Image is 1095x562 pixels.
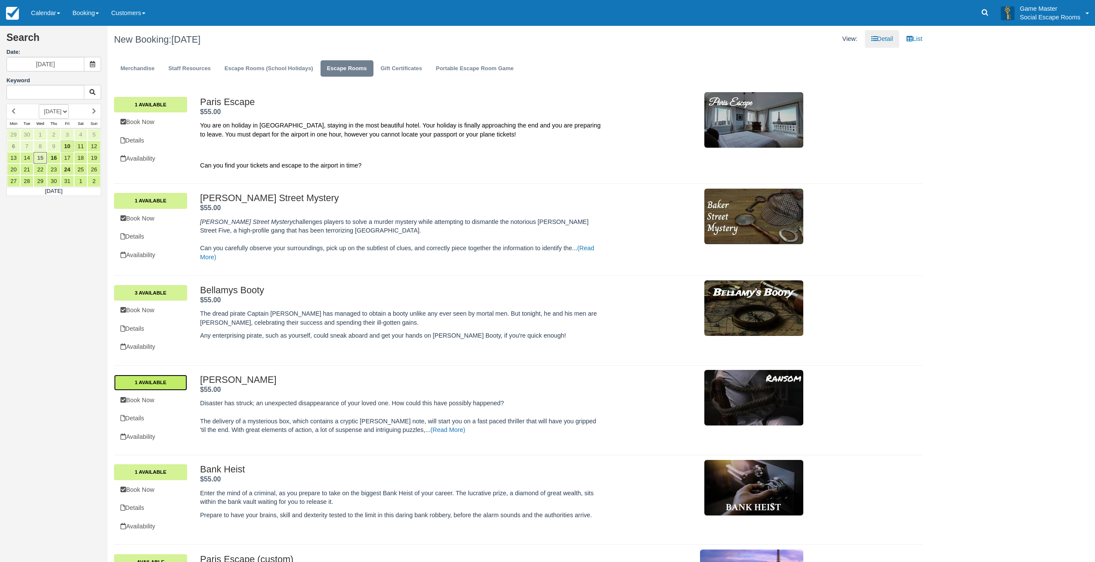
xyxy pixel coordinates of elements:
a: 29 [34,175,47,187]
strong: Price: $55 [200,204,221,211]
span: $55.00 [200,204,221,211]
a: Details [114,228,187,245]
th: Sat [74,119,87,128]
a: 1 [74,175,87,187]
a: Availability [114,150,187,168]
a: 26 [87,164,101,175]
th: Fri [61,119,74,128]
p: Prepare to have your brains, skill and dexterity tested to the limit in this daring bank robbery,... [200,511,602,520]
a: 1 [34,129,47,140]
span: [DATE] [171,34,200,45]
a: Escape Rooms (School Holidays) [218,60,320,77]
strong: Price: $55 [200,475,221,483]
a: 18 [74,152,87,164]
a: Escape Rooms [321,60,373,77]
img: A3 [1001,6,1015,20]
a: Portable Escape Room Game [429,60,520,77]
a: 22 [34,164,47,175]
a: Gift Certificates [374,60,429,77]
a: 1 Available [114,97,187,112]
a: 5 [87,129,101,140]
a: 16 [47,152,60,164]
td: [DATE] [7,187,101,196]
h1: New Booking: [114,34,512,45]
a: 19 [87,152,101,164]
p: challenges players to solve a murder mystery while attempting to dismantle the notorious [PERSON_... [200,217,602,262]
strong: Price: $55 [200,296,221,304]
h2: Bank Heist [200,464,602,475]
a: Details [114,499,187,517]
span: $55.00 [200,296,221,304]
img: M24-3 [704,460,803,515]
img: M2-3 [704,92,803,148]
span: $55.00 [200,108,221,115]
a: Details [114,410,187,427]
p: Disaster has struck; an unexpected disappearance of your loved one. How could this have possibly ... [200,399,602,434]
a: 28 [20,175,34,187]
a: 30 [47,175,60,187]
a: Details [114,320,187,338]
button: Keyword Search [84,85,101,99]
a: List [900,30,928,48]
a: Detail [865,30,900,48]
h2: [PERSON_NAME] Street Mystery [200,193,602,203]
a: 25 [74,164,87,175]
a: Staff Resources [162,60,217,77]
th: Mon [7,119,20,128]
a: 9 [47,140,60,152]
label: Date: [6,48,101,56]
p: The dread pirate Captain [PERSON_NAME] has managed to obtain a booty unlike any ever seen by mort... [200,309,602,327]
a: 23 [47,164,60,175]
a: (Read More) [200,245,594,261]
a: Book Now [114,301,187,319]
img: checkfront-main-nav-mini-logo.png [6,7,19,20]
a: Book Now [114,391,187,409]
a: Availability [114,338,187,356]
p: Enter the mind of a criminal, as you prepare to take on the biggest Bank Heist of your career. Th... [200,489,602,506]
a: 6 [7,140,20,152]
label: Keyword [6,77,30,84]
a: Book Now [114,481,187,499]
a: 10 [61,140,74,152]
a: 13 [7,152,20,164]
li: View: [836,30,864,48]
a: 27 [7,175,20,187]
a: Book Now [114,113,187,131]
a: 4 [74,129,87,140]
img: M31-3 [704,370,803,425]
a: 29 [7,129,20,140]
a: 12 [87,140,101,152]
h2: [PERSON_NAME] [200,375,602,385]
span: You are on holiday in [GEOGRAPHIC_DATA], staying in the most beautiful hotel. Your holiday is fin... [200,122,601,138]
th: Tue [20,119,34,128]
a: 8 [34,140,47,152]
th: Sun [87,119,101,128]
th: Wed [34,119,47,128]
em: [PERSON_NAME] Street Mystery [200,218,293,225]
a: Merchandise [114,60,161,77]
p: Social Escape Rooms [1020,13,1080,22]
a: 1 Available [114,193,187,208]
th: Thu [47,119,60,128]
h2: Bellamys Booty [200,285,602,295]
span: $55.00 [200,475,221,483]
p: Any enterprising pirate, such as yourself, could sneak aboard and get your hands on [PERSON_NAME]... [200,331,602,340]
a: Details [114,132,187,149]
strong: Price: $55 [200,108,221,115]
a: 2 [47,129,60,140]
a: (Read More) [431,426,466,433]
a: 1 Available [114,464,187,480]
a: Availability [114,518,187,535]
span: $55.00 [200,386,221,393]
a: 3 Available [114,285,187,301]
a: Book Now [114,210,187,227]
a: 30 [20,129,34,140]
a: 14 [20,152,34,164]
a: 20 [7,164,20,175]
a: Availability [114,246,187,264]
img: M3-3 [704,189,803,244]
p: Game Master [1020,4,1080,13]
a: 2 [87,175,101,187]
strong: Price: $55 [200,386,221,393]
a: 17 [61,152,74,164]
